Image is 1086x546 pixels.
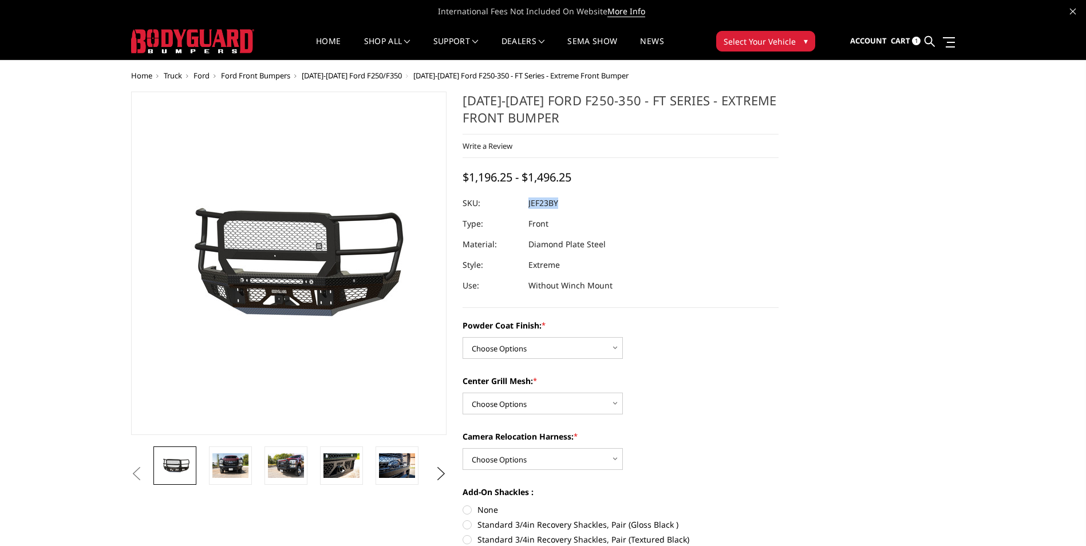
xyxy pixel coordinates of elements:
[463,430,779,442] label: Camera Relocation Harness:
[528,255,560,275] dd: Extreme
[268,453,304,477] img: 2023-2025 Ford F250-350 - FT Series - Extreme Front Bumper
[891,26,921,57] a: Cart 1
[131,70,152,81] a: Home
[463,141,512,151] a: Write a Review
[463,213,520,234] dt: Type:
[1029,491,1086,546] iframe: Chat Widget
[640,37,664,60] a: News
[323,453,360,477] img: 2023-2025 Ford F250-350 - FT Series - Extreme Front Bumper
[157,457,193,474] img: 2023-2025 Ford F250-350 - FT Series - Extreme Front Bumper
[607,6,645,17] a: More Info
[302,70,402,81] a: [DATE]-[DATE] Ford F250/F350
[379,453,415,477] img: 2023-2025 Ford F250-350 - FT Series - Extreme Front Bumper
[463,519,779,531] label: Standard 3/4in Recovery Shackles, Pair (Gloss Black )
[501,37,545,60] a: Dealers
[463,504,779,516] label: None
[463,92,779,134] h1: [DATE]-[DATE] Ford F250-350 - FT Series - Extreme Front Bumper
[528,275,613,296] dd: Without Winch Mount
[212,453,248,477] img: 2023-2025 Ford F250-350 - FT Series - Extreme Front Bumper
[528,234,606,255] dd: Diamond Plate Steel
[463,234,520,255] dt: Material:
[724,35,796,48] span: Select Your Vehicle
[804,35,808,47] span: ▾
[891,35,910,46] span: Cart
[463,533,779,545] label: Standard 3/4in Recovery Shackles, Pair (Textured Black)
[850,35,887,46] span: Account
[463,375,779,387] label: Center Grill Mesh:
[463,193,520,213] dt: SKU:
[128,465,145,482] button: Previous
[413,70,629,81] span: [DATE]-[DATE] Ford F250-350 - FT Series - Extreme Front Bumper
[567,37,617,60] a: SEMA Show
[463,169,571,185] span: $1,196.25 - $1,496.25
[463,275,520,296] dt: Use:
[463,255,520,275] dt: Style:
[912,37,921,45] span: 1
[463,319,779,331] label: Powder Coat Finish:
[131,29,254,53] img: BODYGUARD BUMPERS
[364,37,410,60] a: shop all
[221,70,290,81] a: Ford Front Bumpers
[433,37,479,60] a: Support
[131,92,447,435] a: 2023-2025 Ford F250-350 - FT Series - Extreme Front Bumper
[850,26,887,57] a: Account
[716,31,815,52] button: Select Your Vehicle
[193,70,210,81] a: Ford
[463,486,779,498] label: Add-On Shackles :
[316,37,341,60] a: Home
[528,193,558,213] dd: JEF23BY
[432,465,449,482] button: Next
[164,70,182,81] a: Truck
[528,213,548,234] dd: Front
